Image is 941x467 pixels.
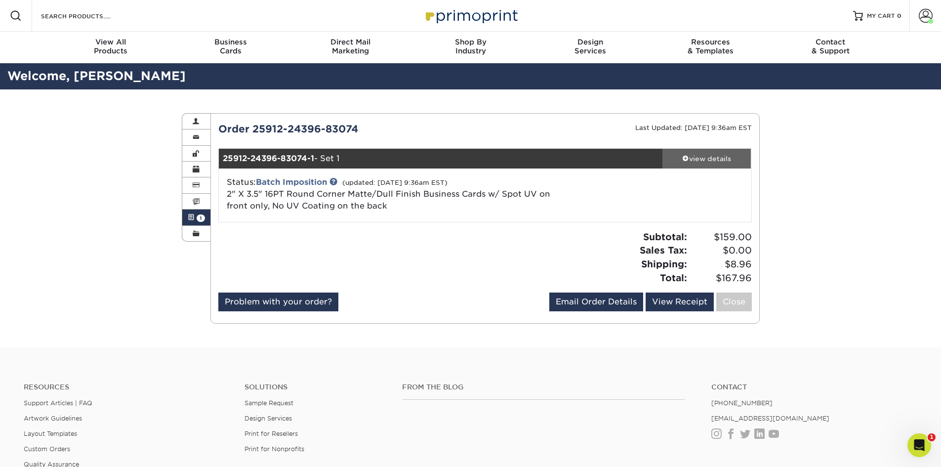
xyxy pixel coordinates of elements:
a: Batch Imposition [256,177,327,187]
a: 2" X 3.5" 16PT Round Corner Matte/Dull Finish Business Cards w/ Spot UV on front only, No UV Coat... [227,189,550,211]
a: Layout Templates [24,430,77,437]
span: Business [170,38,290,46]
a: Sample Request [245,399,293,407]
a: Print for Resellers [245,430,298,437]
div: Status: [219,176,573,212]
h4: Solutions [245,383,387,391]
a: 1 [182,210,211,225]
span: $8.96 [690,257,752,271]
strong: Subtotal: [643,231,687,242]
a: view details [662,149,751,169]
span: Design [531,38,651,46]
strong: Shipping: [641,258,687,269]
strong: Sales Tax: [640,245,687,255]
span: 0 [897,12,901,19]
div: Industry [410,38,531,55]
a: Contact [711,383,917,391]
div: Services [531,38,651,55]
a: Design Services [245,415,292,422]
a: Resources& Templates [651,32,771,63]
strong: Total: [660,272,687,283]
a: Print for Nonprofits [245,445,304,453]
a: Email Order Details [549,293,643,311]
a: View Receipt [646,293,714,311]
span: $0.00 [690,244,752,257]
div: view details [662,154,751,164]
a: Shop ByIndustry [410,32,531,63]
span: View All [51,38,171,46]
a: [EMAIL_ADDRESS][DOMAIN_NAME] [711,415,829,422]
span: Direct Mail [290,38,410,46]
span: $159.00 [690,230,752,244]
div: Order 25912-24396-83074 [211,122,485,136]
small: Last Updated: [DATE] 9:36am EST [635,124,752,131]
a: DesignServices [531,32,651,63]
a: BusinessCards [170,32,290,63]
span: Contact [771,38,891,46]
a: Artwork Guidelines [24,415,82,422]
div: Marketing [290,38,410,55]
a: View AllProducts [51,32,171,63]
span: MY CART [867,12,895,20]
a: Support Articles | FAQ [24,399,92,407]
a: [PHONE_NUMBER] [711,399,773,407]
h4: From the Blog [402,383,685,391]
div: Cards [170,38,290,55]
div: & Templates [651,38,771,55]
h4: Resources [24,383,230,391]
div: Products [51,38,171,55]
a: Direct MailMarketing [290,32,410,63]
div: - Set 1 [219,149,662,169]
img: Primoprint [421,5,520,26]
a: Problem with your order? [218,293,338,311]
a: Contact& Support [771,32,891,63]
span: 1 [197,214,205,222]
iframe: Intercom live chat [907,433,931,457]
input: SEARCH PRODUCTS..... [40,10,136,22]
a: Close [716,293,752,311]
strong: 25912-24396-83074-1 [223,154,314,163]
div: & Support [771,38,891,55]
span: $167.96 [690,271,752,285]
span: Shop By [410,38,531,46]
small: (updated: [DATE] 9:36am EST) [342,179,448,186]
span: Resources [651,38,771,46]
span: 1 [928,433,936,441]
